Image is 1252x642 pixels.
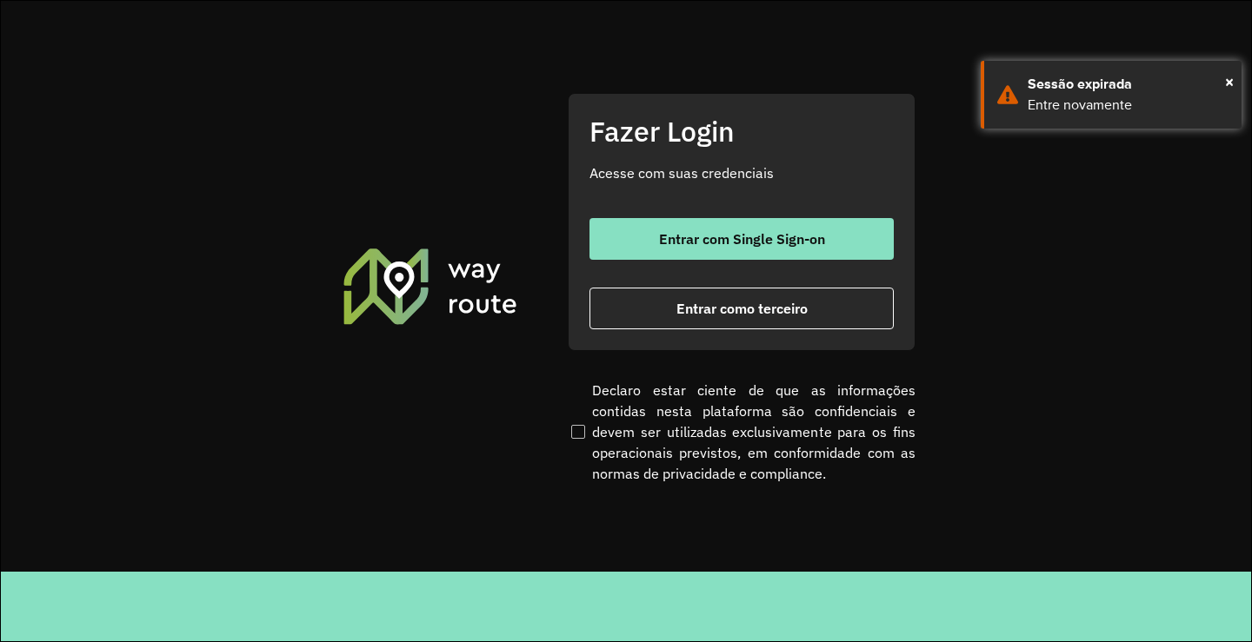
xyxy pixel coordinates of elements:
button: button [589,218,894,260]
div: Sessão expirada [1028,74,1229,95]
button: Close [1225,69,1234,95]
div: Entre novamente [1028,95,1229,116]
h2: Fazer Login [589,115,894,148]
img: Roteirizador AmbevTech [341,246,520,326]
p: Acesse com suas credenciais [589,162,894,183]
button: button [589,288,894,329]
span: Entrar com Single Sign-on [659,232,825,246]
span: × [1225,69,1234,95]
label: Declaro estar ciente de que as informações contidas nesta plataforma são confidenciais e devem se... [568,380,916,484]
span: Entrar como terceiro [676,301,808,315]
